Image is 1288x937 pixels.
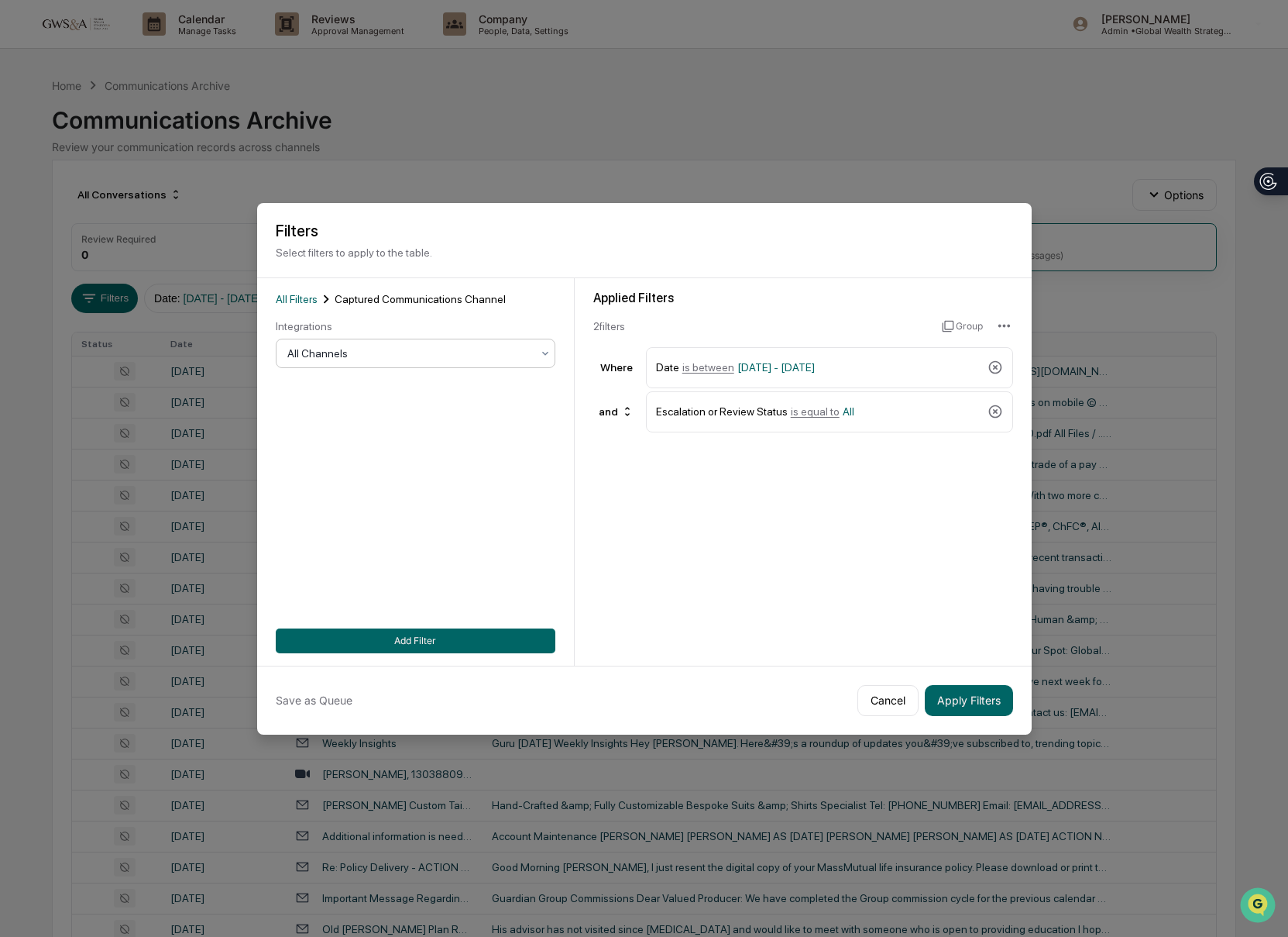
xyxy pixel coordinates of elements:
div: 🖐️ [15,197,28,209]
div: Date [656,354,981,381]
span: Attestations [128,195,192,211]
p: How can we help? [15,33,282,57]
span: is between [682,361,734,374]
span: is equal to [791,405,840,418]
div: Escalation or Review Status [656,398,981,425]
a: 🗄️Attestations [106,189,198,217]
div: Start new chat [53,119,254,134]
span: All [843,405,854,418]
div: and [592,399,640,424]
p: Select filters to apply to the table. [276,246,1013,259]
div: 🔎 [15,226,28,239]
div: We're available if you need us! [53,134,196,146]
button: Group [942,314,983,339]
span: Preclearance [31,195,100,211]
a: 🖐️Preclearance [9,189,106,217]
span: All Filters [276,293,318,305]
div: Where [593,361,640,374]
button: Cancel [857,685,919,716]
h2: Filters [276,222,1013,240]
span: Data Lookup [31,225,98,240]
div: Applied Filters [593,291,1013,305]
iframe: Open customer support [1238,886,1280,928]
span: Pylon [154,263,187,274]
img: 1746055101610-c473b297-6a78-478c-a979-82029cc54cd1 [15,119,43,146]
div: 🗄️ [112,197,125,209]
button: Add Filter [276,629,555,653]
button: Apply Filters [925,685,1013,716]
div: Integrations [276,320,555,332]
button: Start new chat [263,123,282,142]
a: 🔎Data Lookup [9,219,104,246]
span: [DATE] - [DATE] [737,361,815,374]
div: 2 filter s [593,320,930,332]
a: Powered byPylon [109,262,187,274]
button: Save as Queue [276,685,352,716]
span: Captured Communications Channel [335,293,506,305]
